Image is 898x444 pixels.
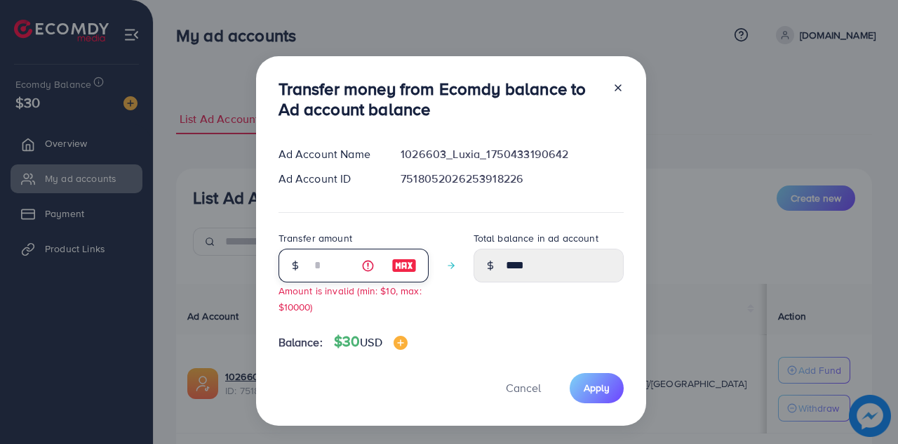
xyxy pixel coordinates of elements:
[389,171,634,187] div: 7518052026253918226
[391,257,417,274] img: image
[570,373,624,403] button: Apply
[279,231,352,245] label: Transfer amount
[279,334,323,351] span: Balance:
[394,336,408,350] img: image
[334,333,408,351] h4: $30
[279,79,601,119] h3: Transfer money from Ecomdy balance to Ad account balance
[389,146,634,162] div: 1026603_Luxia_1750433190642
[584,381,610,395] span: Apply
[488,373,558,403] button: Cancel
[360,334,382,350] span: USD
[474,231,598,245] label: Total balance in ad account
[267,146,390,162] div: Ad Account Name
[267,171,390,187] div: Ad Account ID
[506,380,541,396] span: Cancel
[279,284,422,313] small: Amount is invalid (min: $10, max: $10000)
